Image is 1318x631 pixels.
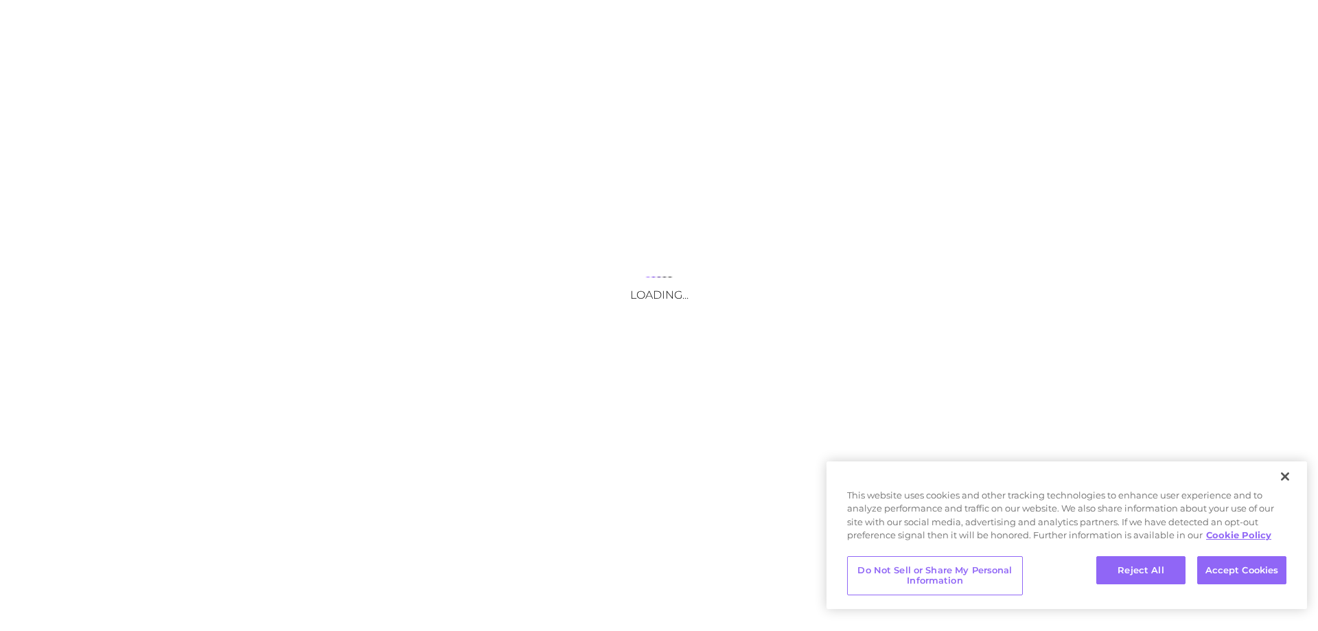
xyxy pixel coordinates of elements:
[522,288,796,301] h3: Loading...
[1206,529,1271,540] a: More information about your privacy, opens in a new tab
[1197,556,1286,585] button: Accept Cookies
[826,461,1307,609] div: Privacy
[1096,556,1186,585] button: Reject All
[1270,461,1300,492] button: Close
[847,556,1023,595] button: Do Not Sell or Share My Personal Information, Opens the preference center dialog
[826,489,1307,549] div: This website uses cookies and other tracking technologies to enhance user experience and to analy...
[826,461,1307,609] div: Cookie banner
